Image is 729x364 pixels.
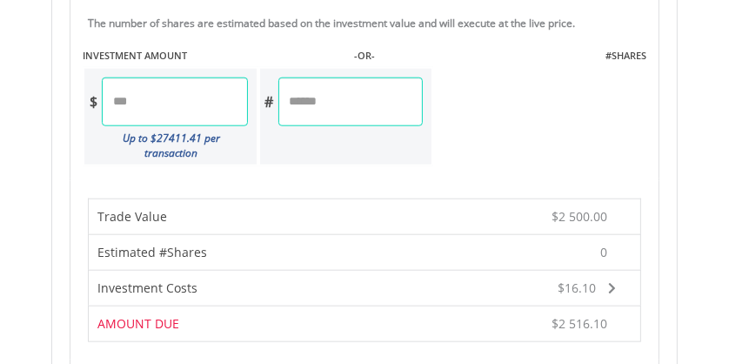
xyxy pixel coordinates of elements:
[84,78,102,126] div: $
[552,208,607,225] span: $2 500.00
[84,126,248,165] div: Up to $27411.41 per transaction
[605,49,646,63] label: #SHARES
[97,280,197,296] span: Investment Costs
[354,49,375,63] label: -OR-
[552,315,607,332] span: $2 516.10
[88,16,652,30] div: The number of shares are estimated based on the investment value and will execute at the live price.
[600,244,607,261] span: 0
[260,78,278,126] div: #
[97,244,207,260] span: Estimated #Shares
[558,280,596,296] span: $16.10
[97,315,179,332] span: AMOUNT DUE
[97,208,167,225] span: Trade Value
[83,49,187,63] label: INVESTMENT AMOUNT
